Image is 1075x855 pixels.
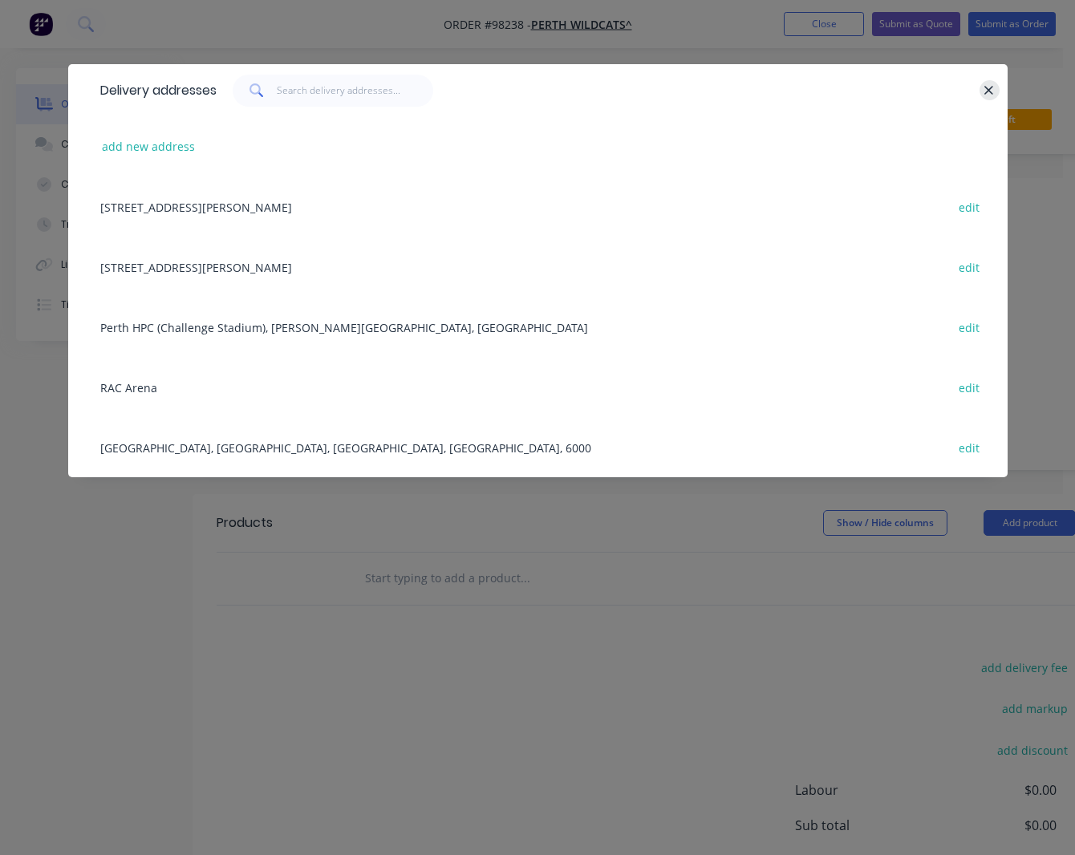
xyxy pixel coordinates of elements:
div: [STREET_ADDRESS][PERSON_NAME] [92,176,984,237]
div: RAC Arena [92,357,984,417]
button: edit [951,316,988,338]
button: add new address [94,136,204,157]
div: [STREET_ADDRESS][PERSON_NAME] [92,237,984,297]
div: Perth HPC (Challenge Stadium), [PERSON_NAME][GEOGRAPHIC_DATA], [GEOGRAPHIC_DATA] [92,297,984,357]
button: edit [951,376,988,398]
button: edit [951,196,988,217]
div: Delivery addresses [92,65,217,116]
input: Search delivery addresses... [277,75,433,107]
div: [GEOGRAPHIC_DATA], [GEOGRAPHIC_DATA], [GEOGRAPHIC_DATA], [GEOGRAPHIC_DATA], 6000 [92,417,984,477]
button: edit [951,256,988,278]
button: edit [951,436,988,458]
